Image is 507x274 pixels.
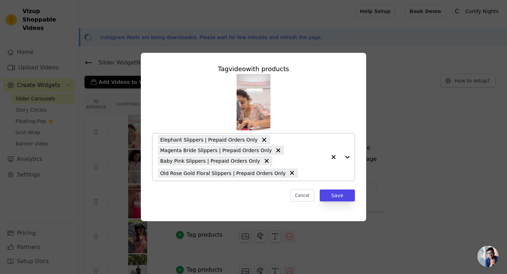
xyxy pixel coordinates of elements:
span: Elephant Slippers | Prepaid Orders Only [160,136,258,144]
span: Old Rose Gold Floral Slippers | Prepaid Orders Only [160,169,286,177]
img: reel-preview-comfynightsbytn.myshopify.com-3606926129990112442_5939647909.jpeg [237,74,270,130]
span: Magenta Bride Slippers | Prepaid Orders Only [160,146,272,154]
span: Baby Pink Slippers | Prepaid Orders Only [160,157,260,165]
div: Tag video with products [152,64,355,74]
button: Cancel [290,189,314,201]
button: Save [320,189,355,201]
div: Open chat [477,246,499,267]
